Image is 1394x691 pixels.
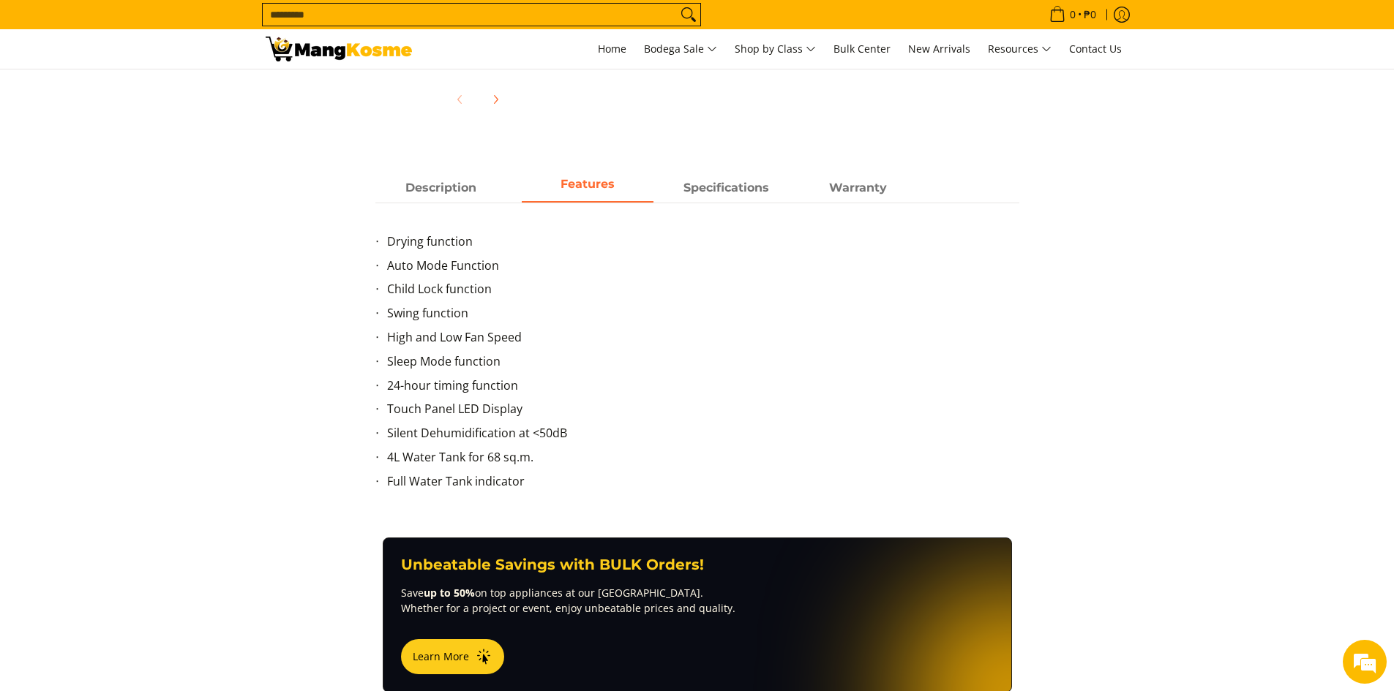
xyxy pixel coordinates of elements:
[1045,7,1101,23] span: •
[387,400,1019,424] li: Touch Panel LED Display
[522,175,653,203] a: Description 1
[561,177,615,191] strong: Features
[401,639,504,674] button: Learn More
[677,4,700,26] button: Search
[375,203,1019,508] div: Description 1
[387,280,1019,304] li: Child Lock function
[387,233,1019,257] li: Drying function
[1068,10,1078,20] span: 0
[401,556,994,574] h3: Unbeatable Savings with BULK Orders!
[988,40,1052,58] span: Resources
[829,181,887,195] strong: Warranty
[424,586,475,600] strong: up to 50%
[833,42,891,56] span: Bulk Center
[908,42,970,56] span: New Arrivals
[479,83,511,116] button: Next
[375,175,507,203] a: Description
[1062,29,1129,69] a: Contact Us
[266,37,412,61] img: Carrier 30-Liter Dehumidifier - White (Class B) l Mang Kosme
[387,448,1019,472] li: 4L Water Tank for 68 sq.m.
[387,377,1019,401] li: 24-hour timing function
[826,29,898,69] a: Bulk Center
[7,399,279,450] textarea: Type your message and hit 'Enter'
[401,585,994,616] p: Save on top appliances at our [GEOGRAPHIC_DATA]. Whether for a project or event, enjoy unbeatable...
[387,352,1019,377] li: Sleep Mode function
[387,328,1019,352] li: High and Low Fan Speed
[240,7,275,42] div: Minimize live chat window
[387,304,1019,328] li: Swing function
[644,40,717,58] span: Bodega Sale
[591,29,634,69] a: Home
[981,29,1059,69] a: Resources
[792,175,924,203] a: Description 3
[727,29,823,69] a: Shop by Class
[598,42,626,56] span: Home
[85,184,202,332] span: We're online!
[76,82,246,101] div: Chat with us now
[387,424,1019,448] li: Silent Dehumidification at <50dB
[637,29,724,69] a: Bodega Sale
[661,175,792,203] a: Description 2
[735,40,816,58] span: Shop by Class
[1069,42,1122,56] span: Contact Us
[1082,10,1098,20] span: ₱0
[375,175,507,201] span: Description
[427,29,1129,69] nav: Main Menu
[387,472,1019,496] li: Full Water Tank indicator
[683,181,769,195] strong: Specifications
[387,257,1019,281] li: Auto Mode Function
[901,29,978,69] a: New Arrivals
